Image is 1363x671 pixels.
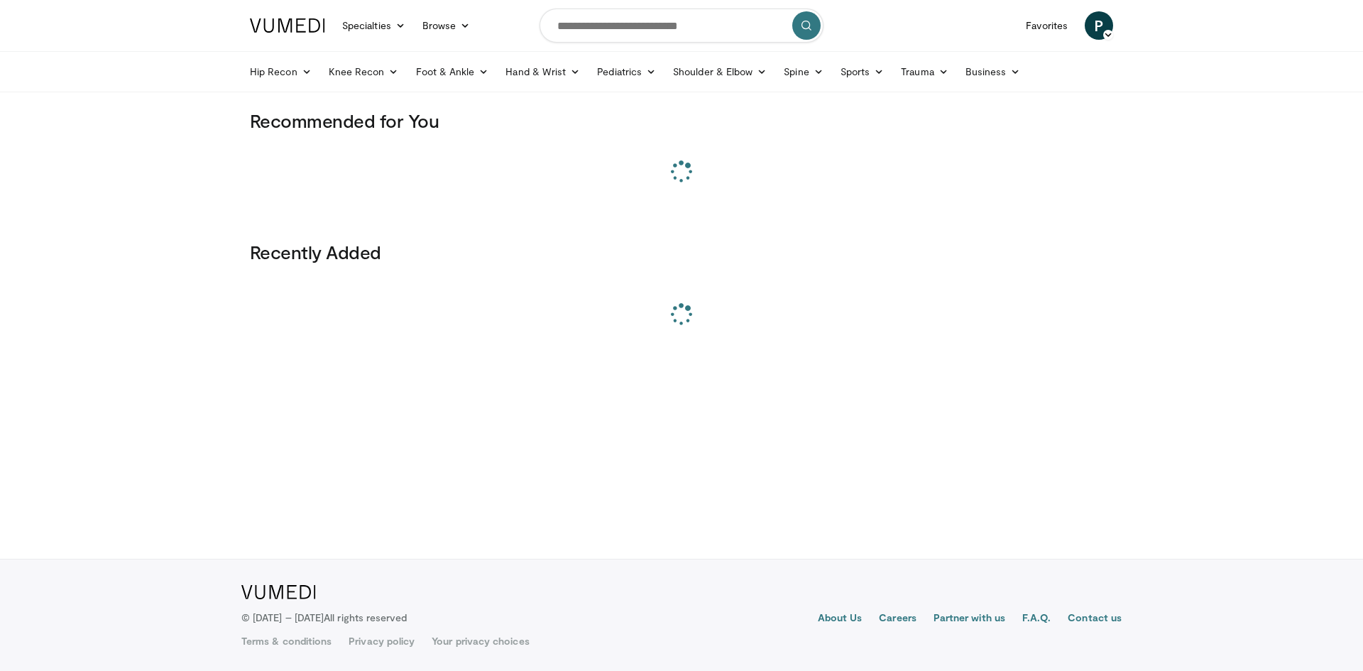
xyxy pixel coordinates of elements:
a: Pediatrics [589,58,664,86]
a: Spine [775,58,831,86]
input: Search topics, interventions [540,9,823,43]
a: Browse [414,11,479,40]
a: Shoulder & Elbow [664,58,775,86]
a: Favorites [1017,11,1076,40]
img: VuMedi Logo [250,18,325,33]
a: P [1085,11,1113,40]
a: Hip Recon [241,58,320,86]
a: F.A.Q. [1022,611,1051,628]
a: Knee Recon [320,58,407,86]
p: © [DATE] – [DATE] [241,611,407,625]
a: Contact us [1068,611,1122,628]
a: Business [957,58,1029,86]
a: Terms & conditions [241,634,332,648]
a: Careers [879,611,916,628]
a: About Us [818,611,863,628]
a: Sports [832,58,893,86]
a: Your privacy choices [432,634,529,648]
span: All rights reserved [324,611,407,623]
a: Foot & Ankle [407,58,498,86]
a: Partner with us [934,611,1005,628]
a: Specialties [334,11,414,40]
img: VuMedi Logo [241,585,316,599]
h3: Recommended for You [250,109,1113,132]
h3: Recently Added [250,241,1113,263]
a: Trauma [892,58,957,86]
a: Hand & Wrist [497,58,589,86]
a: Privacy policy [349,634,415,648]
